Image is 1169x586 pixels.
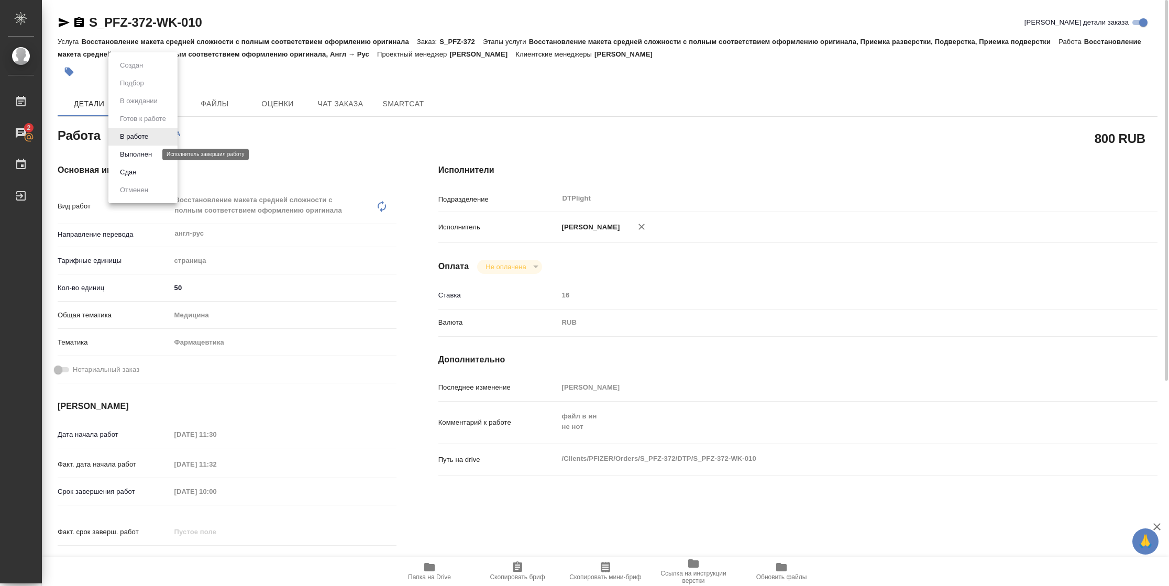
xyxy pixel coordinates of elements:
[117,184,151,196] button: Отменен
[117,131,151,142] button: В работе
[117,113,169,125] button: Готов к работе
[117,60,146,71] button: Создан
[117,95,161,107] button: В ожидании
[117,149,155,160] button: Выполнен
[117,167,139,178] button: Сдан
[117,78,147,89] button: Подбор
